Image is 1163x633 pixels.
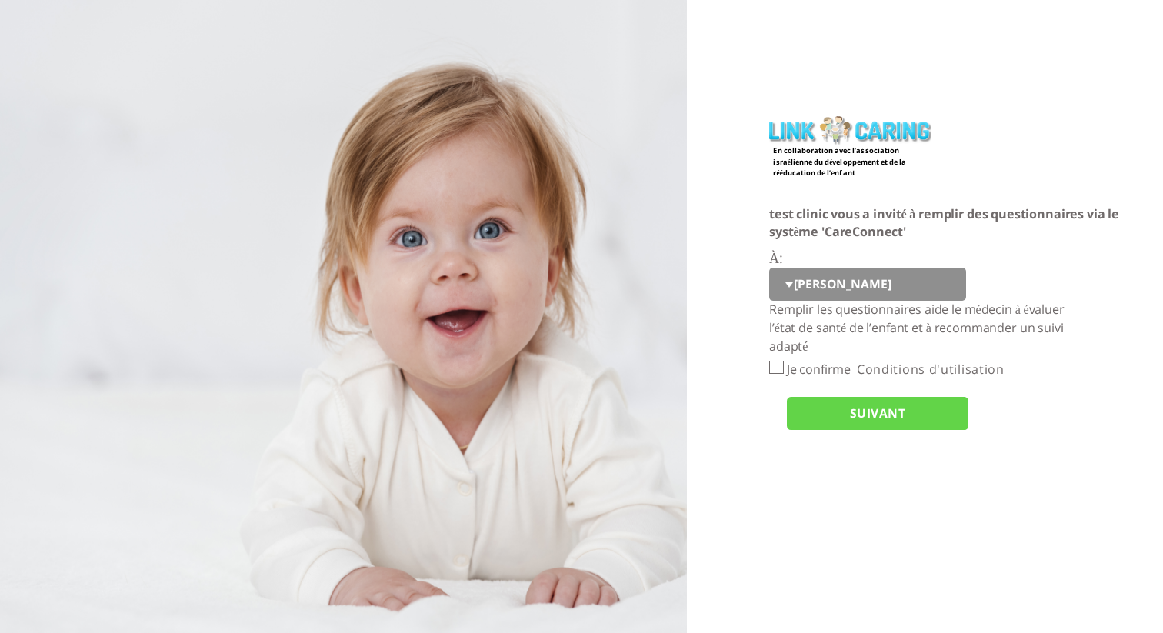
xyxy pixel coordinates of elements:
[787,361,851,378] label: Je confirme
[773,145,929,155] label: En collaboration avec l’association israélienne du développement et de la rééducation de l’enfant
[787,397,968,431] input: SUIVANT
[857,361,1005,378] a: Conditions d'utilisation
[769,249,1163,301] div: :
[769,205,1119,241] span: test clinic vous a invité à remplir des questionnaires via le système 'CareConnect'
[769,301,1079,355] p: Remplir les questionnaires aide le médecin à évaluer l’état de santé de l’enfant et à recommander...
[769,248,779,267] label: À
